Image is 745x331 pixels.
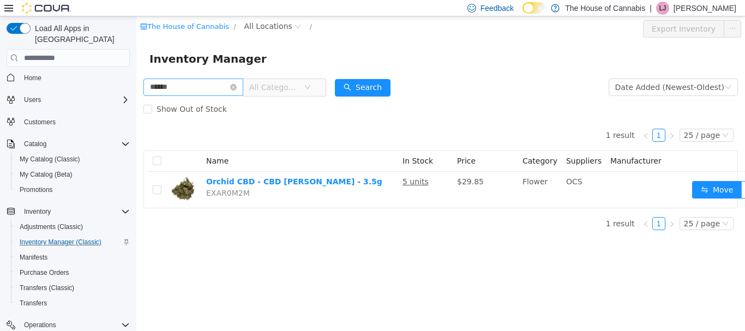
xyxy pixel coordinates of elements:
[15,183,57,196] a: Promotions
[532,204,539,211] i: icon: right
[516,112,529,125] li: 1
[506,116,513,123] i: icon: left
[24,321,56,329] span: Operations
[20,71,46,85] a: Home
[532,116,539,123] i: icon: right
[516,201,528,213] a: 1
[470,112,498,125] li: 1 result
[20,116,60,129] a: Customers
[20,185,53,194] span: Promotions
[588,68,595,75] i: icon: down
[20,93,130,106] span: Users
[24,95,41,104] span: Users
[20,284,74,292] span: Transfers (Classic)
[11,167,134,182] button: My Catalog (Beta)
[31,23,130,45] span: Load All Apps in [GEOGRAPHIC_DATA]
[15,236,106,249] a: Inventory Manager (Classic)
[15,297,130,310] span: Transfers
[24,74,41,82] span: Home
[11,152,134,167] button: My Catalog (Classic)
[15,168,77,181] a: My Catalog (Beta)
[266,161,292,170] u: 5 units
[321,140,339,149] span: Price
[15,281,79,294] a: Transfers (Classic)
[11,234,134,250] button: Inventory Manager (Classic)
[15,251,52,264] a: Manifests
[565,2,645,15] p: The House of Cannabis
[15,297,51,310] a: Transfers
[15,220,87,233] a: Adjustments (Classic)
[11,265,134,280] button: Purchase Orders
[15,183,130,196] span: Promotions
[382,155,425,191] td: Flower
[321,161,347,170] span: $29.85
[173,6,176,14] span: /
[474,140,525,149] span: Manufacturer
[15,153,85,166] a: My Catalog (Classic)
[24,207,51,216] span: Inventory
[480,3,514,14] span: Feedback
[20,137,51,151] button: Catalog
[20,170,73,179] span: My Catalog (Beta)
[529,112,542,125] li: Next Page
[20,299,47,308] span: Transfers
[15,236,130,249] span: Inventory Manager (Classic)
[2,92,134,107] button: Users
[650,2,652,15] p: |
[11,182,134,197] button: Promotions
[20,93,45,106] button: Users
[15,281,130,294] span: Transfers (Classic)
[20,238,101,246] span: Inventory Manager (Classic)
[20,268,69,277] span: Purchase Orders
[15,251,130,264] span: Manifests
[15,168,130,181] span: My Catalog (Beta)
[24,140,46,148] span: Catalog
[16,88,95,97] span: Show Out of Stock
[15,266,130,279] span: Purchase Orders
[108,4,156,16] span: All Locations
[24,118,56,127] span: Customers
[2,136,134,152] button: Catalog
[529,201,542,214] li: Next Page
[113,65,163,76] span: All Categories
[20,253,47,262] span: Manifests
[20,155,80,164] span: My Catalog (Classic)
[70,172,113,181] span: EXAR0M2M
[605,165,622,182] button: icon: ellipsis
[656,2,669,15] div: Liam Jefferson
[11,219,134,234] button: Adjustments (Classic)
[430,140,465,149] span: Suppliers
[22,3,71,14] img: Cova
[674,2,736,15] p: [PERSON_NAME]
[507,4,588,21] button: Export Inventory
[168,68,175,75] i: icon: down
[34,160,61,187] img: Orchid CBD - CBD Runtz - 3.5g hero shot
[2,204,134,219] button: Inventory
[586,204,592,212] i: icon: down
[470,201,498,214] li: 1 result
[503,112,516,125] li: Previous Page
[386,140,421,149] span: Category
[20,222,83,231] span: Adjustments (Classic)
[506,204,513,211] i: icon: left
[20,115,130,129] span: Customers
[11,280,134,296] button: Transfers (Classic)
[479,63,588,79] div: Date Added (Newest-Oldest)
[15,153,130,166] span: My Catalog (Classic)
[20,205,55,218] button: Inventory
[15,266,74,279] a: Purchase Orders
[15,220,130,233] span: Adjustments (Classic)
[430,161,446,170] span: OCS
[4,7,11,14] i: icon: shop
[522,2,545,14] input: Dark Mode
[587,4,605,21] button: icon: ellipsis
[20,137,130,151] span: Catalog
[548,201,584,213] div: 25 / page
[266,140,297,149] span: In Stock
[70,140,92,149] span: Name
[4,6,93,14] a: icon: shopThe House of Cannabis
[2,114,134,130] button: Customers
[659,2,666,15] span: LJ
[20,70,130,84] span: Home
